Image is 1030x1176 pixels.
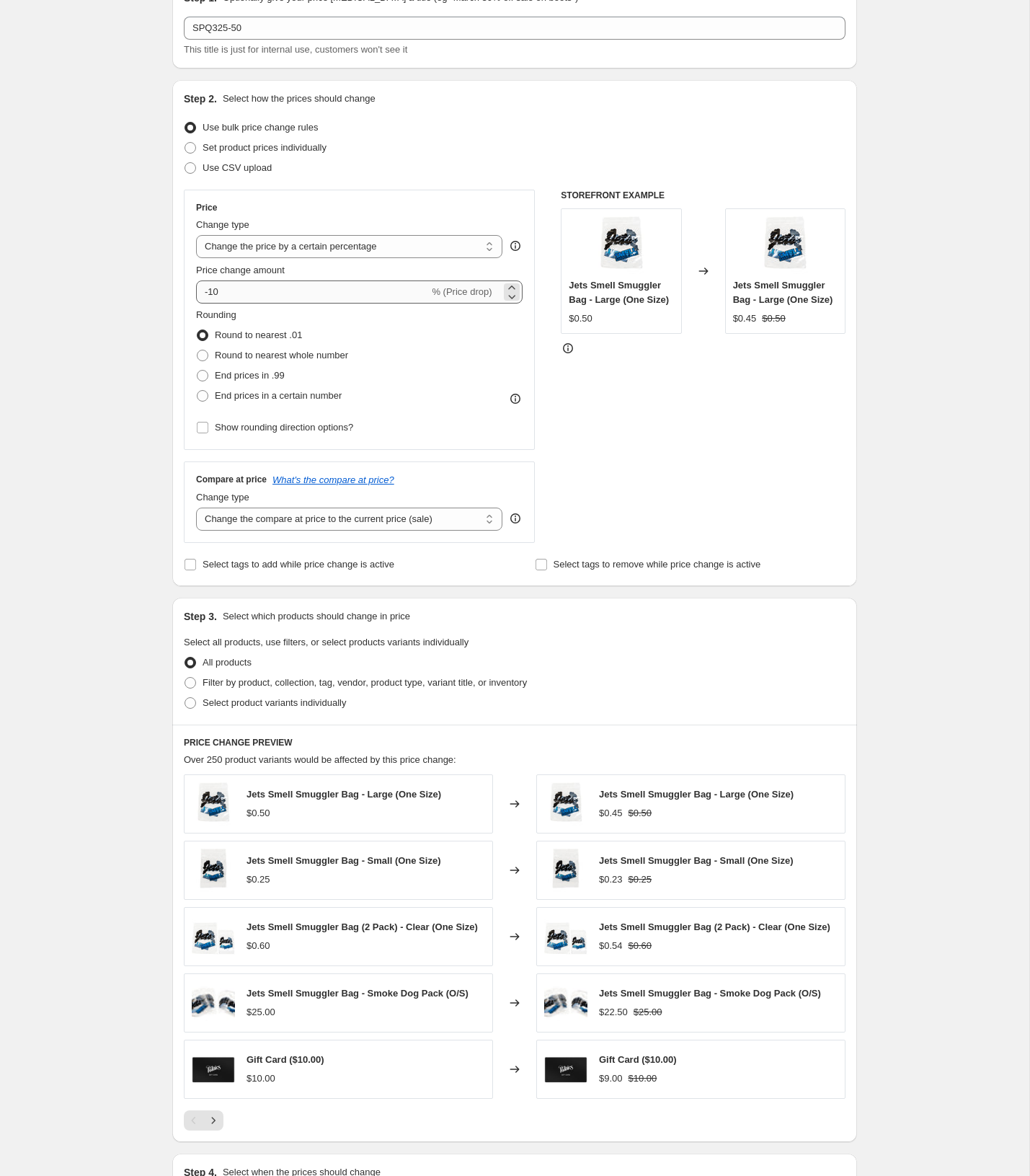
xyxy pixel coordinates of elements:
span: This title is just for internal use, customers won't see it [184,44,407,55]
span: All products [203,657,252,668]
h6: STOREFRONT EXAMPLE [561,190,845,201]
img: Smell_Smuggler_Sneaker_Politics4_80x.jpg [192,981,235,1025]
img: Smell_Smuggler_Sneaker_Politics1_1_80x.jpg [544,782,587,826]
span: Show rounding direction options? [215,422,353,433]
h6: PRICE CHANGE PREVIEW [184,737,845,748]
span: Round to nearest whole number [215,350,348,361]
strike: $0.60 [629,939,652,953]
span: Jets Smell Smuggler Bag - Small (One Size) [599,855,793,866]
span: Jets Smell Smuggler Bag - Large (One Size) [247,789,441,800]
div: $0.25 [247,872,270,887]
span: Gift Card ($10.00) [599,1054,677,1065]
div: $25.00 [247,1005,275,1020]
span: Select all products, use filters, or select products variants individually [184,637,469,647]
span: Rounding [196,309,236,320]
strike: $0.25 [629,872,652,887]
span: Change type [196,219,249,230]
span: % (Price drop) [432,286,492,297]
div: $9.00 [599,1071,623,1086]
img: Smell_Smuggler_Sneaker_Politics1_1_80x.jpg [592,216,650,274]
div: $0.45 [599,806,623,821]
span: Jets Smell Smuggler Bag - Large (One Size) [569,280,669,305]
div: help [508,511,523,526]
div: $0.50 [247,806,270,821]
img: giftcard_c22b5e97-0714-4751-9938-75e47671b296_1_80x.jpg [544,1048,587,1091]
img: Smell_Smuggler_Sneaker_Politics2_80x.jpg [544,849,587,892]
span: Use bulk price change rules [203,122,318,133]
div: $0.45 [733,311,757,326]
h2: Step 3. [184,609,217,624]
span: Round to nearest .01 [215,330,302,340]
button: Next [203,1110,223,1131]
strike: $10.00 [629,1071,657,1086]
h2: Step 2. [184,92,217,106]
span: Jets Smell Smuggler Bag (2 Pack) - Clear (One Size) [247,921,478,932]
span: Jets Smell Smuggler Bag - Smoke Dog Pack (O/S) [599,988,821,999]
strike: $0.50 [629,806,652,821]
p: Select how the prices should change [223,92,376,106]
img: Smell_Smuggler_Sneaker_Politics3_ab927fe9-e053-4252-8d47-a116fcaacefd_80x.jpg [192,915,235,958]
span: Filter by product, collection, tag, vendor, product type, variant title, or inventory [203,677,527,688]
input: 30% off holiday sale [184,17,845,40]
span: End prices in a certain number [215,390,342,401]
div: $0.23 [599,872,623,887]
div: $0.54 [599,939,623,953]
button: What's the compare at price? [272,474,394,485]
span: Select tags to add while price change is active [203,559,394,570]
strike: $25.00 [634,1005,662,1020]
span: Change type [196,492,249,503]
span: Over 250 product variants would be affected by this price change: [184,754,456,765]
img: giftcard_c22b5e97-0714-4751-9938-75e47671b296_1_80x.jpg [192,1048,235,1091]
span: Use CSV upload [203,162,272,173]
input: -15 [196,280,429,304]
div: $0.50 [569,311,592,326]
span: Price change amount [196,265,285,275]
span: Select product variants individually [203,697,346,708]
h3: Price [196,202,217,213]
div: $22.50 [599,1005,628,1020]
span: Jets Smell Smuggler Bag - Smoke Dog Pack (O/S) [247,988,469,999]
span: Gift Card ($10.00) [247,1054,324,1065]
span: Jets Smell Smuggler Bag - Large (One Size) [599,789,794,800]
span: Jets Smell Smuggler Bag - Small (One Size) [247,855,440,866]
div: $10.00 [247,1071,275,1086]
strike: $0.50 [762,311,786,326]
nav: Pagination [184,1110,223,1131]
h3: Compare at price [196,474,267,485]
div: $0.60 [247,939,270,953]
span: Jets Smell Smuggler Bag - Large (One Size) [733,280,833,305]
div: help [508,239,523,253]
span: End prices in .99 [215,370,285,381]
img: Smell_Smuggler_Sneaker_Politics1_1_80x.jpg [756,216,814,274]
p: Select which products should change in price [223,609,410,624]
img: Smell_Smuggler_Sneaker_Politics3_ab927fe9-e053-4252-8d47-a116fcaacefd_80x.jpg [544,915,587,958]
img: Smell_Smuggler_Sneaker_Politics4_80x.jpg [544,981,587,1025]
span: Select tags to remove while price change is active [554,559,761,570]
span: Jets Smell Smuggler Bag (2 Pack) - Clear (One Size) [599,921,830,932]
img: Smell_Smuggler_Sneaker_Politics1_1_80x.jpg [192,782,235,826]
img: Smell_Smuggler_Sneaker_Politics2_80x.jpg [192,849,235,892]
span: Set product prices individually [203,142,327,153]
